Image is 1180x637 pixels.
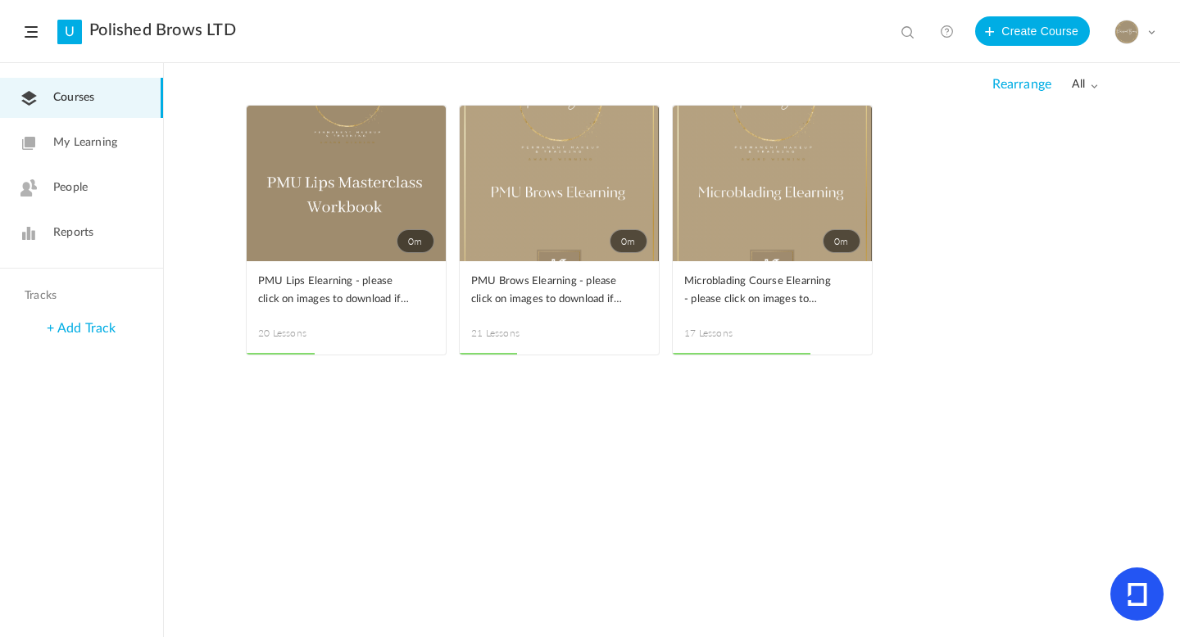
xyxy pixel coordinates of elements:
span: PMU Lips Elearning - please click on images to download if not visible [258,273,410,309]
a: PMU Lips Elearning - please click on images to download if not visible [258,273,434,309]
a: U [57,20,82,44]
span: all [1072,78,1098,92]
span: PMU Brows Elearning - please click on images to download if not visible [471,273,623,309]
span: 0m [610,229,647,253]
span: Rearrange [992,77,1051,93]
span: My Learning [53,134,117,151]
span: 0m [397,229,434,253]
span: 20 Lessons [258,326,347,341]
span: Reports [53,224,93,242]
span: 21 Lessons [471,326,560,341]
a: Microblading Course Elearning - please click on images to download if not visible [684,273,860,309]
a: PMU Brows Elearning - please click on images to download if not visible [471,273,647,309]
span: Microblading Course Elearning - please click on images to download if not visible [684,273,836,309]
span: 17 Lessons [684,326,773,341]
img: 617fe505-c459-451e-be24-f11bddb9b696.PNG [1115,20,1138,43]
a: 0m [247,106,446,261]
a: 0m [673,106,872,261]
a: 0m [460,106,659,261]
span: People [53,179,88,197]
h4: Tracks [25,289,134,303]
span: Courses [53,89,94,106]
button: Create Course [975,16,1090,46]
a: + Add Track [47,322,116,335]
a: Polished Brows LTD [89,20,236,40]
span: 0m [823,229,860,253]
